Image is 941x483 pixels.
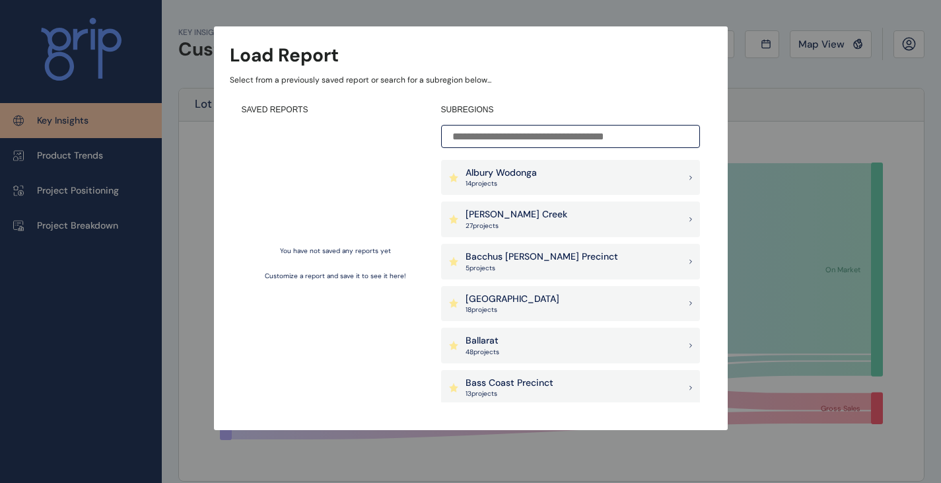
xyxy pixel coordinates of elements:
[466,348,499,357] p: 48 project s
[466,179,537,188] p: 14 project s
[441,104,700,116] h4: SUBREGIONS
[466,334,499,348] p: Ballarat
[466,377,553,390] p: Bass Coast Precinct
[242,104,429,116] h4: SAVED REPORTS
[466,389,553,398] p: 13 project s
[466,264,618,273] p: 5 project s
[466,305,559,315] p: 18 project s
[230,42,339,68] h3: Load Report
[280,246,391,256] p: You have not saved any reports yet
[466,250,618,264] p: Bacchus [PERSON_NAME] Precinct
[466,293,559,306] p: [GEOGRAPHIC_DATA]
[265,272,406,281] p: Customize a report and save it to see it here!
[466,208,567,221] p: [PERSON_NAME] Creek
[230,75,712,86] p: Select from a previously saved report or search for a subregion below...
[466,167,537,180] p: Albury Wodonga
[466,221,567,231] p: 27 project s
